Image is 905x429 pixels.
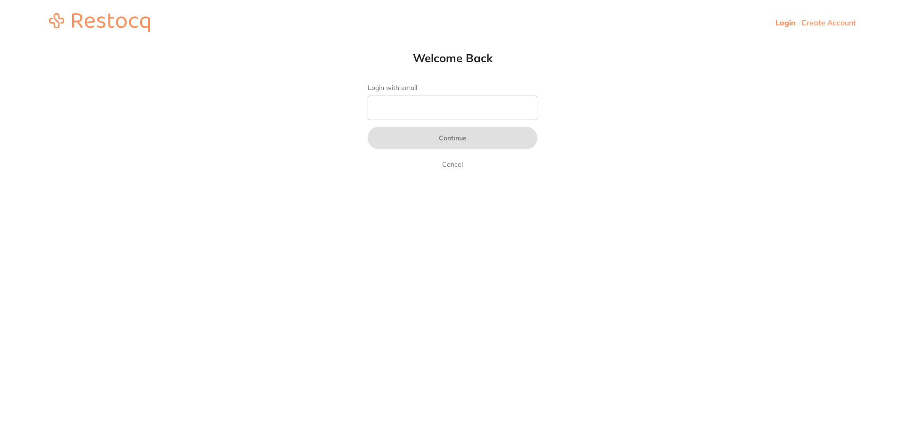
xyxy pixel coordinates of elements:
a: Cancel [440,159,465,170]
a: Create Account [801,18,856,27]
img: restocq_logo.svg [49,13,150,32]
button: Continue [368,127,537,149]
h1: Welcome Back [349,51,556,65]
a: Login [775,18,796,27]
label: Login with email [368,84,537,92]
